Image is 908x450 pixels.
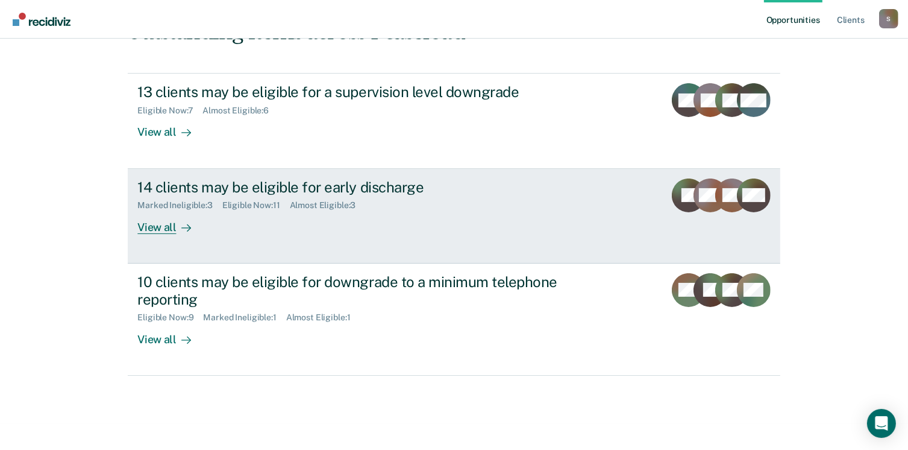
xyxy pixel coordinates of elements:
[137,211,205,234] div: View all
[222,200,290,211] div: Eligible Now : 11
[137,323,205,346] div: View all
[879,9,898,28] button: Profile dropdown button
[137,179,560,196] div: 14 clients may be eligible for early discharge
[137,312,203,323] div: Eligible Now : 9
[286,312,360,323] div: Almost Eligible : 1
[137,200,222,211] div: Marked Ineligible : 3
[137,106,202,116] div: Eligible Now : 7
[290,200,366,211] div: Almost Eligible : 3
[137,273,560,308] div: 10 clients may be eligible for downgrade to a minimum telephone reporting
[137,116,205,139] div: View all
[203,312,286,323] div: Marked Ineligible : 1
[128,73,780,168] a: 13 clients may be eligible for a supervision level downgradeEligible Now:7Almost Eligible:6View all
[137,83,560,101] div: 13 clients may be eligible for a supervision level downgrade
[128,264,780,376] a: 10 clients may be eligible for downgrade to a minimum telephone reportingEligible Now:9Marked Ine...
[202,106,278,116] div: Almost Eligible : 6
[879,9,898,28] div: S
[128,169,780,264] a: 14 clients may be eligible for early dischargeMarked Ineligible:3Eligible Now:11Almost Eligible:3...
[13,13,70,26] img: Recidiviz
[867,409,896,438] div: Open Intercom Messenger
